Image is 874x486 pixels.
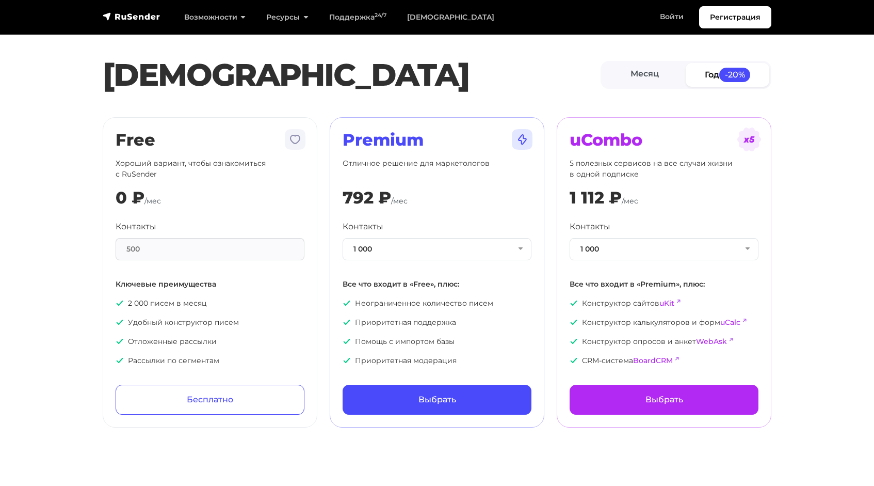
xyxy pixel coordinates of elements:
[343,188,391,208] div: 792 ₽
[256,7,318,28] a: Ресурсы
[343,238,531,260] button: 1 000
[116,355,304,366] p: Рассылки по сегментам
[319,7,397,28] a: Поддержка24/7
[570,337,578,346] img: icon-ok.svg
[570,299,578,307] img: icon-ok.svg
[116,385,304,415] a: Бесплатно
[144,196,161,206] span: /мес
[343,221,383,233] label: Контакты
[696,337,727,346] a: WebAsk
[570,298,758,309] p: Конструктор сайтов
[570,385,758,415] a: Выбрать
[343,279,531,290] p: Все что входит в «Free», плюс:
[283,127,307,152] img: tarif-free.svg
[343,336,531,347] p: Помощь с импортом базы
[397,7,505,28] a: [DEMOGRAPHIC_DATA]
[116,221,156,233] label: Контакты
[116,336,304,347] p: Отложенные рассылки
[116,188,144,208] div: 0 ₽
[343,299,351,307] img: icon-ok.svg
[570,356,578,365] img: icon-ok.svg
[343,355,531,366] p: Приоритетная модерация
[659,299,674,308] a: uKit
[343,385,531,415] a: Выбрать
[375,12,386,19] sup: 24/7
[116,298,304,309] p: 2 000 писем в месяц
[570,279,758,290] p: Все что входит в «Premium», плюс:
[343,337,351,346] img: icon-ok.svg
[737,127,762,152] img: tarif-ucombo.svg
[391,196,408,206] span: /мес
[699,6,771,28] a: Регистрация
[603,63,686,86] a: Месяц
[570,355,758,366] p: CRM-система
[650,6,694,27] a: Войти
[570,221,610,233] label: Контакты
[103,56,601,93] h1: [DEMOGRAPHIC_DATA]
[570,336,758,347] p: Конструктор опросов и анкет
[570,188,622,208] div: 1 112 ₽
[570,317,758,328] p: Конструктор калькуляторов и форм
[116,158,304,180] p: Хороший вариант, чтобы ознакомиться с RuSender
[343,356,351,365] img: icon-ok.svg
[103,11,160,22] img: RuSender
[343,298,531,309] p: Неограниченное количество писем
[343,317,531,328] p: Приоритетная поддержка
[686,63,769,86] a: Год
[116,130,304,150] h2: Free
[510,127,535,152] img: tarif-premium.svg
[116,318,124,326] img: icon-ok.svg
[116,337,124,346] img: icon-ok.svg
[116,356,124,365] img: icon-ok.svg
[570,318,578,326] img: icon-ok.svg
[570,158,758,180] p: 5 полезных сервисов на все случаи жизни в одной подписке
[343,318,351,326] img: icon-ok.svg
[343,158,531,180] p: Отличное решение для маркетологов
[174,7,256,28] a: Возможности
[116,279,304,290] p: Ключевые преимущества
[622,196,638,206] span: /мес
[570,130,758,150] h2: uCombo
[570,238,758,260] button: 1 000
[720,318,740,327] a: uCalc
[633,356,673,365] a: BoardCRM
[116,299,124,307] img: icon-ok.svg
[719,68,750,82] span: -20%
[343,130,531,150] h2: Premium
[116,317,304,328] p: Удобный конструктор писем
